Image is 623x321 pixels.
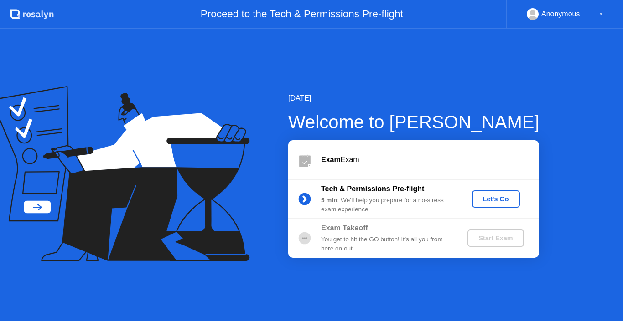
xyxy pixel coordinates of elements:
[321,196,452,214] div: : We’ll help you prepare for a no-stress exam experience
[472,190,520,208] button: Let's Go
[471,234,520,242] div: Start Exam
[541,8,580,20] div: Anonymous
[321,224,368,232] b: Exam Takeoff
[288,108,540,136] div: Welcome to [PERSON_NAME]
[321,154,539,165] div: Exam
[288,93,540,104] div: [DATE]
[321,156,341,163] b: Exam
[321,185,424,193] b: Tech & Permissions Pre-flight
[476,195,516,203] div: Let's Go
[467,229,524,247] button: Start Exam
[599,8,603,20] div: ▼
[321,197,337,204] b: 5 min
[321,235,452,254] div: You get to hit the GO button! It’s all you from here on out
